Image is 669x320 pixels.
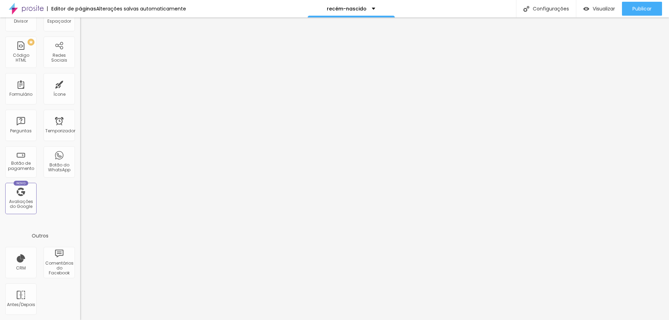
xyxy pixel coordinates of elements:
[96,5,186,12] font: Alterações salvas automaticamente
[9,198,33,209] font: Avaliações do Google
[533,5,569,12] font: Configurações
[80,17,669,320] iframe: Editor
[53,91,66,97] font: Ícone
[632,5,652,12] font: Publicar
[51,52,67,63] font: Redes Sociais
[48,162,70,173] font: Botão do WhatsApp
[593,5,615,12] font: Visualizar
[13,52,29,63] font: Código HTML
[327,5,367,12] font: recém-nascido
[10,128,32,134] font: Perguntas
[45,260,74,276] font: Comentários do Facebook
[622,2,662,16] button: Publicar
[8,160,34,171] font: Botão de pagamento
[45,128,75,134] font: Temporizador
[9,91,32,97] font: Formulário
[576,2,622,16] button: Visualizar
[7,302,35,307] font: Antes/Depois
[47,18,71,24] font: Espaçador
[51,5,96,12] font: Editor de páginas
[523,6,529,12] img: Ícone
[32,232,48,239] font: Outros
[16,265,26,271] font: CRM
[16,181,26,185] font: Novo
[14,18,28,24] font: Divisor
[583,6,589,12] img: view-1.svg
